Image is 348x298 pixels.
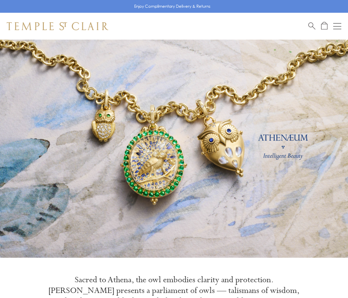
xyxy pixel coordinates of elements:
p: Enjoy Complimentary Delivery & Returns [134,3,210,10]
img: Temple St. Clair [7,22,108,30]
button: Open navigation [333,22,341,30]
a: Open Shopping Bag [321,22,327,30]
a: Search [308,22,315,30]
